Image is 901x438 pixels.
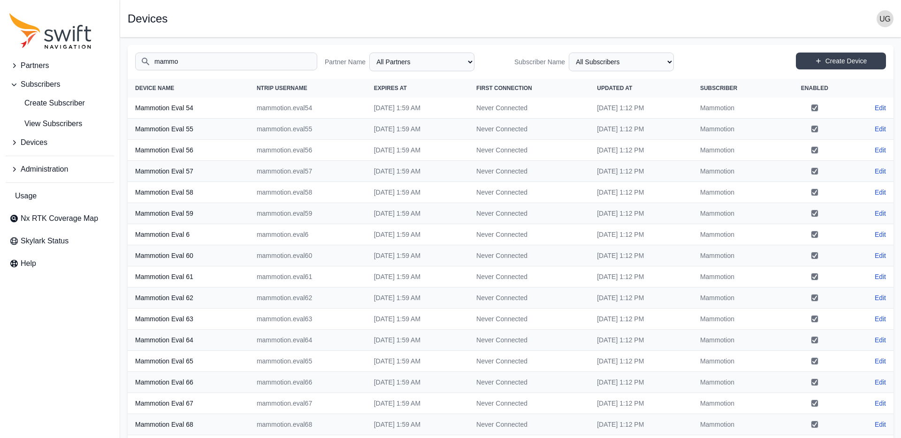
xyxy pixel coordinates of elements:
[128,372,249,393] th: Mammotion Eval 66
[249,98,367,119] td: mammotion.eval54
[469,393,589,414] td: Never Connected
[367,140,469,161] td: [DATE] 1:59 AM
[589,330,693,351] td: [DATE] 1:12 PM
[875,251,886,260] a: Edit
[367,161,469,182] td: [DATE] 1:59 AM
[128,393,249,414] th: Mammotion Eval 67
[6,232,114,250] a: Skylark Status
[367,309,469,330] td: [DATE] 1:59 AM
[367,330,469,351] td: [DATE] 1:59 AM
[249,182,367,203] td: mammotion.eval58
[589,309,693,330] td: [DATE] 1:12 PM
[875,166,886,176] a: Edit
[875,188,886,197] a: Edit
[514,57,565,67] label: Subscriber Name
[367,245,469,266] td: [DATE] 1:59 AM
[9,118,82,129] span: View Subscribers
[128,161,249,182] th: Mammotion Eval 57
[128,224,249,245] th: Mammotion Eval 6
[693,393,779,414] td: Mammotion
[589,351,693,372] td: [DATE] 1:12 PM
[589,140,693,161] td: [DATE] 1:12 PM
[693,309,779,330] td: Mammotion
[128,98,249,119] th: Mammotion Eval 54
[128,79,249,98] th: Device Name
[589,224,693,245] td: [DATE] 1:12 PM
[6,133,114,152] button: Devices
[875,293,886,302] a: Edit
[693,351,779,372] td: Mammotion
[9,98,85,109] span: Create Subscriber
[875,103,886,113] a: Edit
[469,182,589,203] td: Never Connected
[693,372,779,393] td: Mammotion
[589,182,693,203] td: [DATE] 1:12 PM
[374,85,407,91] span: Expires At
[21,235,69,247] span: Skylark Status
[249,245,367,266] td: mammotion.eval60
[249,330,367,351] td: mammotion.eval64
[369,53,474,71] select: Partner Name
[249,393,367,414] td: mammotion.eval67
[693,119,779,140] td: Mammotion
[469,119,589,140] td: Never Connected
[476,85,532,91] span: First Connection
[6,187,114,205] a: Usage
[469,414,589,435] td: Never Connected
[135,53,317,70] input: Search
[367,98,469,119] td: [DATE] 1:59 AM
[875,145,886,155] a: Edit
[367,287,469,309] td: [DATE] 1:59 AM
[589,98,693,119] td: [DATE] 1:12 PM
[367,224,469,245] td: [DATE] 1:59 AM
[589,287,693,309] td: [DATE] 1:12 PM
[367,351,469,372] td: [DATE] 1:59 AM
[6,75,114,94] button: Subscribers
[589,161,693,182] td: [DATE] 1:12 PM
[249,266,367,287] td: mammotion.eval61
[693,98,779,119] td: Mammotion
[469,287,589,309] td: Never Connected
[875,378,886,387] a: Edit
[589,245,693,266] td: [DATE] 1:12 PM
[21,213,98,224] span: Nx RTK Coverage Map
[875,420,886,429] a: Edit
[128,414,249,435] th: Mammotion Eval 68
[249,161,367,182] td: mammotion.eval57
[693,224,779,245] td: Mammotion
[21,79,60,90] span: Subscribers
[875,399,886,408] a: Edit
[875,314,886,324] a: Edit
[128,245,249,266] th: Mammotion Eval 60
[15,190,37,202] span: Usage
[128,13,168,24] h1: Devices
[469,245,589,266] td: Never Connected
[367,182,469,203] td: [DATE] 1:59 AM
[249,203,367,224] td: mammotion.eval59
[875,272,886,281] a: Edit
[128,266,249,287] th: Mammotion Eval 61
[249,140,367,161] td: mammotion.eval56
[693,161,779,182] td: Mammotion
[589,119,693,140] td: [DATE] 1:12 PM
[875,335,886,345] a: Edit
[875,230,886,239] a: Edit
[128,203,249,224] th: Mammotion Eval 59
[249,309,367,330] td: mammotion.eval63
[128,119,249,140] th: Mammotion Eval 55
[367,203,469,224] td: [DATE] 1:59 AM
[875,356,886,366] a: Edit
[128,287,249,309] th: Mammotion Eval 62
[589,266,693,287] td: [DATE] 1:12 PM
[249,414,367,435] td: mammotion.eval68
[325,57,366,67] label: Partner Name
[693,245,779,266] td: Mammotion
[469,330,589,351] td: Never Connected
[597,85,632,91] span: Updated At
[779,79,850,98] th: Enabled
[796,53,886,69] a: Create Device
[21,137,47,148] span: Devices
[469,161,589,182] td: Never Connected
[128,330,249,351] th: Mammotion Eval 64
[367,119,469,140] td: [DATE] 1:59 AM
